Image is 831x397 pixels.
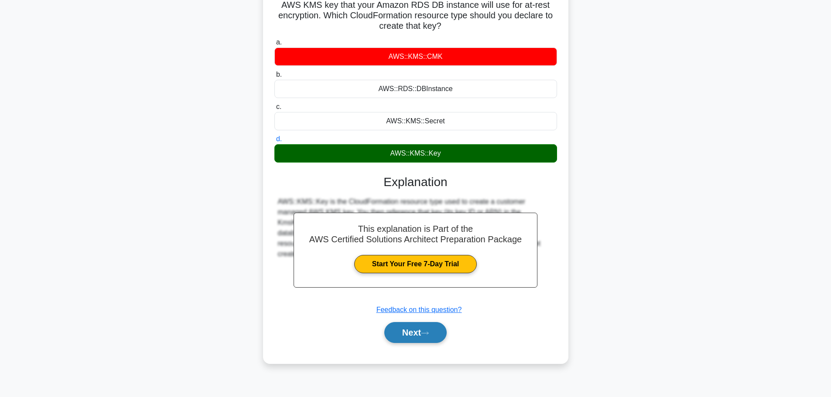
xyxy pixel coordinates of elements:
[376,306,462,313] a: Feedback on this question?
[354,255,477,273] a: Start Your Free 7-Day Trial
[274,80,557,98] div: AWS::RDS::DBInstance
[276,71,282,78] span: b.
[276,103,281,110] span: c.
[276,135,282,143] span: d.
[274,112,557,130] div: AWS::KMS::Secret
[278,197,554,259] div: AWS::KMS::Key is the CloudFormation resource type used to create a customer managed AWS KMS key. ...
[280,175,552,190] h3: Explanation
[276,38,282,46] span: a.
[274,48,557,66] div: AWS::KMS::CMK
[384,322,447,343] button: Next
[274,144,557,163] div: AWS::KMS::Key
